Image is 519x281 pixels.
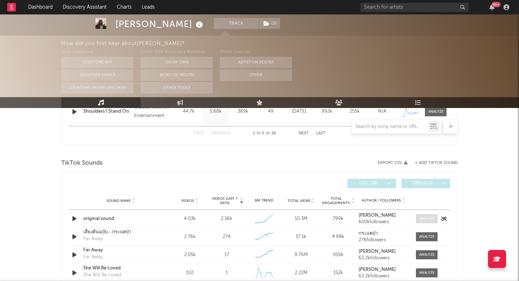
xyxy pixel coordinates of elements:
a: กระแตป่า [359,231,409,236]
div: Other Sources [220,48,292,57]
input: Search by song name or URL [352,124,428,130]
a: Shoulders I Stand On [83,108,130,115]
div: 255k [342,108,367,115]
span: UGC ( 28 ) [352,181,385,186]
div: 4.03k [173,215,207,222]
div: 17 [225,251,229,259]
div: 799k [321,215,355,222]
div: Far Away [83,235,103,243]
span: Videos (last 7 days) [210,196,239,205]
div: She Will Be Loved [83,272,121,279]
div: 10.3M [284,215,318,222]
div: 274 [223,233,231,241]
div: 4.98k [321,233,355,241]
div: 2.76k [173,233,207,241]
div: 44.7k [177,108,200,115]
div: With Sodatone [61,48,133,57]
button: Other Tools [141,82,213,94]
div: 99 + [492,2,501,7]
strong: [PERSON_NAME] [359,213,396,218]
a: [PERSON_NAME] [359,213,409,218]
button: Word Of Mouth [141,69,213,81]
div: 9.76M [284,251,318,259]
button: Sodatone App [61,57,133,68]
button: Sodatone Emails [61,69,133,81]
span: TikTok Sounds [61,159,103,168]
a: Far Away [83,247,159,254]
div: 276 followers [359,238,409,243]
a: [PERSON_NAME] [359,249,409,254]
a: เสียงต้นฉบับ - กระแตป่า [83,229,159,236]
div: N/A [370,108,394,115]
div: 2.05k [173,251,207,259]
button: Artist on Roster [220,57,292,68]
div: 49 [258,108,283,115]
button: Track [214,18,259,29]
div: 1 [226,269,228,277]
a: She Will Be Loved [83,265,159,272]
a: original sound [83,215,159,222]
button: On My Own [141,57,213,68]
button: (2) [259,18,280,29]
span: ( 2 ) [259,18,280,29]
strong: [PERSON_NAME] [359,267,396,272]
div: Other A&R Discovery Methods [141,48,213,57]
span: Videos [181,199,194,203]
div: © 2025 Walk Off Entertainment [134,103,173,120]
span: Total Engagements [321,196,351,205]
button: Other [220,69,292,81]
div: 992k [315,108,339,115]
div: 63.2k followers [359,256,409,261]
div: Far Away [83,254,103,261]
div: 152k [321,269,355,277]
button: Official(0) [402,179,450,188]
div: 919k [321,251,355,259]
div: [PERSON_NAME] [115,18,205,30]
span: to [256,132,261,135]
div: 2.56k [221,215,232,222]
span: Author / Followers [362,198,401,203]
span: Sound Name [107,199,131,203]
div: How did you first hear about [PERSON_NAME] ? [61,39,519,48]
button: + Add TikTok Sound [415,161,458,165]
div: 37.1k [284,233,318,241]
div: [DATE] [287,108,311,115]
button: Sodatone Snowflake Data [61,82,133,94]
div: 63.2k followers [359,274,409,279]
button: 99+ [489,4,494,10]
div: 600k followers [359,220,409,225]
span: of [266,132,270,135]
button: Export CSV [378,161,408,165]
strong: [PERSON_NAME] [359,249,396,254]
div: 6M Trend [247,198,281,203]
span: Official ( 0 ) [406,181,439,186]
button: + Add TikTok Sound [408,161,458,165]
div: 102 [173,269,207,277]
input: Search for artists [360,3,469,12]
div: 5.68k [204,108,227,115]
div: 389k [231,108,254,115]
span: Total Views [288,199,310,203]
button: UGC(28) [347,179,396,188]
a: [PERSON_NAME] [359,267,409,272]
div: 2.22M [284,269,318,277]
strong: กระแตป่า [359,231,378,236]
